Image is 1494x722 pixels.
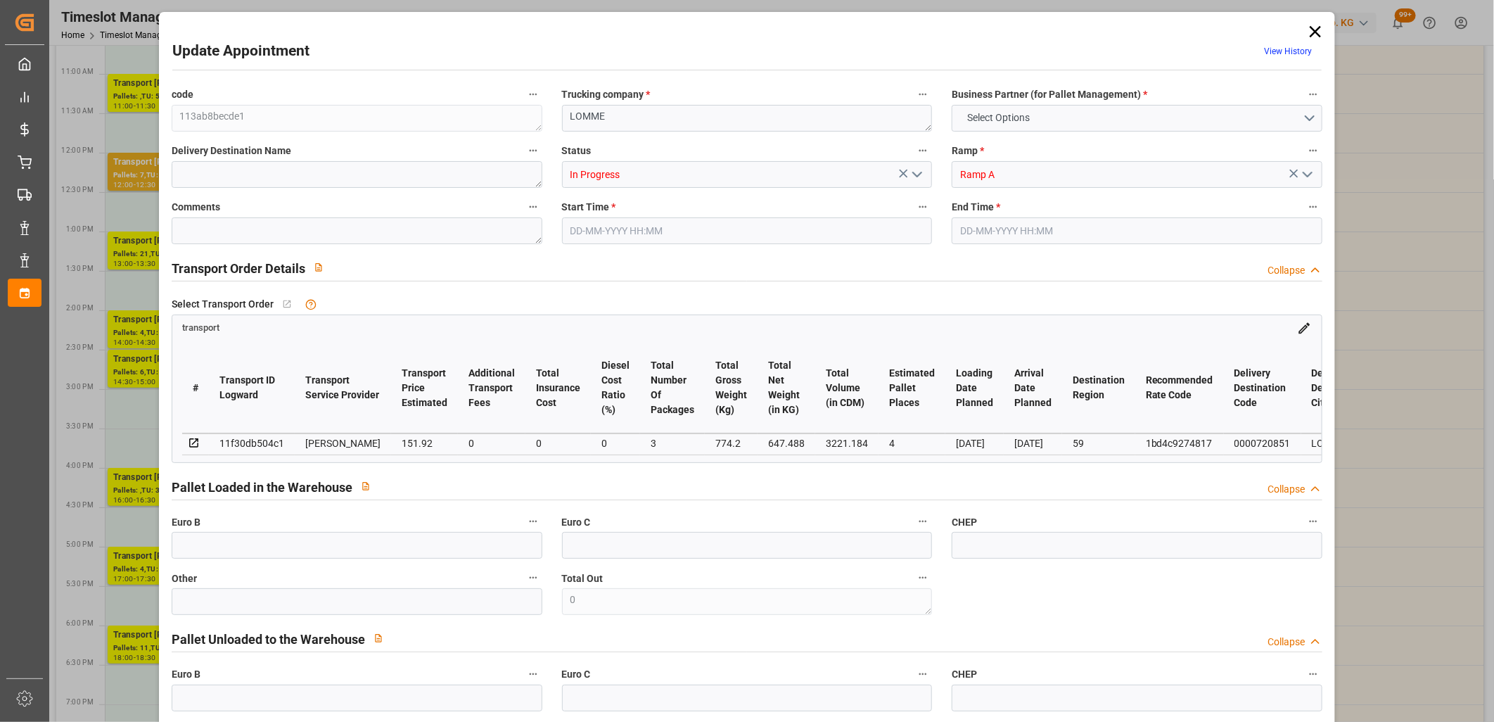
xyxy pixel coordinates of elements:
button: View description [352,473,379,500]
th: Estimated Pallet Places [879,343,945,433]
div: 3221.184 [826,435,868,452]
textarea: 113ab8becde1 [172,105,542,132]
span: Trucking company [562,87,651,102]
div: 4 [889,435,935,452]
button: Start Time * [914,198,932,216]
button: code [524,85,542,103]
button: Euro B [524,665,542,683]
button: Euro B [524,512,542,531]
textarea: LOMME [562,105,933,132]
th: Destination Region [1062,343,1135,433]
button: open menu [952,105,1322,132]
div: Collapse [1268,482,1305,497]
span: transport [182,323,219,334]
input: DD-MM-YYYY HH:MM [952,217,1322,244]
th: Total Insurance Cost [525,343,591,433]
button: Total Out [914,569,932,587]
th: Arrival Date Planned [1004,343,1062,433]
h2: Transport Order Details [172,259,305,278]
div: 774.2 [715,435,747,452]
a: transport [182,322,219,333]
div: Collapse [1268,635,1305,650]
span: Delivery Destination Name [172,144,291,158]
button: Euro C [914,665,932,683]
th: Transport ID Logward [209,343,295,433]
div: 0 [468,435,515,452]
span: Select Transport Order [172,297,274,312]
th: Transport Price Estimated [391,343,458,433]
span: Total Out [562,571,604,586]
button: End Time * [1304,198,1322,216]
button: Ramp * [1304,141,1322,160]
button: Trucking company * [914,85,932,103]
h2: Pallet Unloaded to the Warehouse [172,630,365,649]
span: Comments [172,200,220,215]
button: View description [365,625,392,652]
th: Delivery Destination Code [1224,343,1301,433]
button: Euro C [914,512,932,531]
input: Type to search/select [952,161,1322,188]
div: 1bd4c9274817 [1146,435,1213,452]
div: 0 [536,435,580,452]
span: End Time [952,200,1000,215]
th: Additional Transport Fees [458,343,525,433]
span: Euro C [562,667,591,682]
th: Recommended Rate Code [1135,343,1224,433]
span: CHEP [952,515,977,530]
div: 647.488 [768,435,805,452]
th: Total Volume (in CDM) [815,343,879,433]
a: View History [1264,46,1312,56]
div: [DATE] [956,435,993,452]
button: Delivery Destination Name [524,141,542,160]
h2: Pallet Loaded in the Warehouse [172,478,352,497]
button: Other [524,569,542,587]
th: Loading Date Planned [945,343,1004,433]
span: Business Partner (for Pallet Management) [952,87,1147,102]
span: Euro B [172,667,200,682]
th: Diesel Cost Ratio (%) [591,343,640,433]
th: Total Gross Weight (Kg) [705,343,758,433]
div: LOMME [1312,435,1364,452]
div: [PERSON_NAME] [305,435,381,452]
div: 0000720851 [1234,435,1291,452]
span: Start Time [562,200,616,215]
button: CHEP [1304,665,1322,683]
span: code [172,87,193,102]
input: DD-MM-YYYY HH:MM [562,217,933,244]
button: Business Partner (for Pallet Management) * [1304,85,1322,103]
button: CHEP [1304,512,1322,531]
th: Total Net Weight (in KG) [758,343,815,433]
div: 3 [651,435,694,452]
span: CHEP [952,667,977,682]
th: Transport Service Provider [295,343,391,433]
th: # [182,343,209,433]
button: View description [305,254,332,281]
button: open menu [1296,164,1317,186]
span: Status [562,144,592,158]
span: Euro B [172,515,200,530]
th: Delivery Destination City [1301,343,1374,433]
span: Ramp [952,144,984,158]
span: Select Options [960,110,1037,125]
div: 11f30db504c1 [219,435,284,452]
button: open menu [906,164,927,186]
span: Euro C [562,515,591,530]
input: Type to search/select [562,161,933,188]
textarea: 0 [562,588,933,615]
div: [DATE] [1014,435,1052,452]
button: Comments [524,198,542,216]
span: Other [172,571,197,586]
button: Status [914,141,932,160]
div: 151.92 [402,435,447,452]
div: 59 [1073,435,1125,452]
div: Collapse [1268,263,1305,278]
div: 0 [601,435,630,452]
th: Total Number Of Packages [640,343,705,433]
h2: Update Appointment [172,40,309,63]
